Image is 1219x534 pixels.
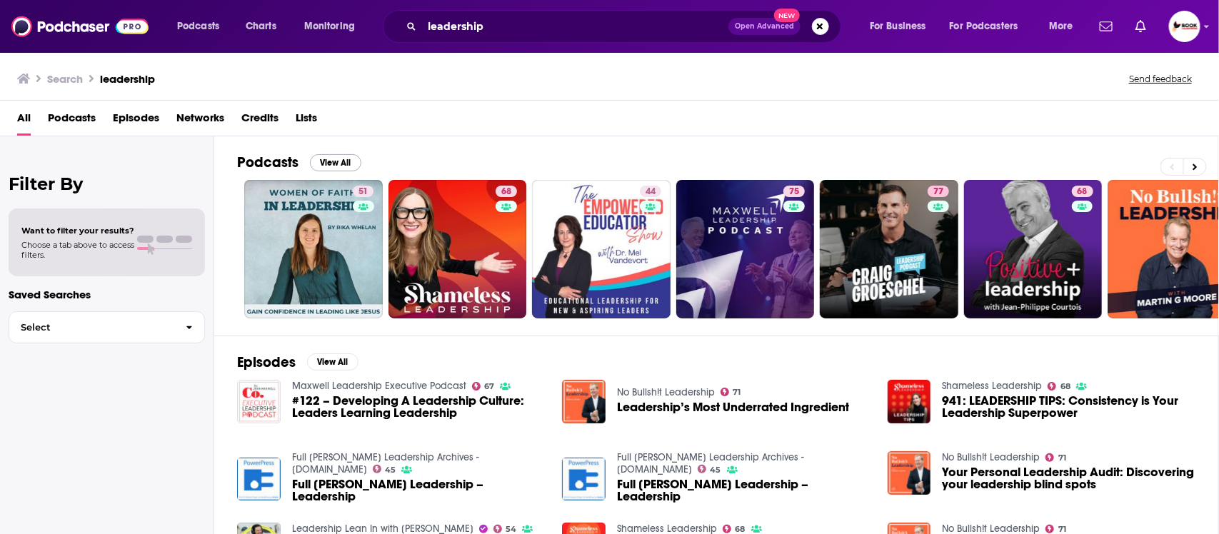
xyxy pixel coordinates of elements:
span: 75 [789,185,799,199]
button: Select [9,311,205,343]
h2: Episodes [237,353,296,371]
span: Podcasts [177,16,219,36]
img: Full Monty Leadership – Leadership [237,458,281,501]
a: 68 [1072,186,1093,197]
span: 54 [506,526,516,533]
a: EpisodesView All [237,353,358,371]
span: 68 [1060,383,1070,390]
a: 941: LEADERSHIP TIPS: Consistency is Your Leadership Superpower [942,395,1195,419]
a: 45 [373,465,396,473]
a: Episodes [113,106,159,136]
a: Leadership’s Most Underrated Ingredient [617,401,849,413]
a: PodcastsView All [237,153,361,171]
span: Choose a tab above to access filters. [21,240,134,260]
span: For Podcasters [950,16,1018,36]
span: Logged in as BookLaunchers [1169,11,1200,42]
a: #122 – Developing A Leadership Culture: Leaders Learning Leadership [292,395,546,419]
button: open menu [294,15,373,38]
button: Send feedback [1125,73,1196,85]
button: Open AdvancedNew [728,18,801,35]
span: 45 [711,467,721,473]
a: 67 [472,382,495,391]
a: Full Monty Leadership – Leadership [617,478,871,503]
img: Full Monty Leadership – Leadership [562,458,606,501]
a: Charts [236,15,285,38]
button: open menu [167,15,238,38]
span: 68 [736,526,746,533]
a: No Bullsh!t Leadership [942,451,1040,463]
span: Want to filter your results? [21,226,134,236]
span: Full [PERSON_NAME] Leadership – Leadership [617,478,871,503]
input: Search podcasts, credits, & more... [422,15,728,38]
a: Lists [296,106,317,136]
button: open menu [860,15,944,38]
a: Podcasts [48,106,96,136]
h3: leadership [100,72,155,86]
a: No Bullsh!t Leadership [617,386,715,398]
a: 77 [928,186,949,197]
a: 68 [723,525,746,533]
a: 44 [532,180,671,318]
span: 68 [1078,185,1088,199]
a: All [17,106,31,136]
span: 77 [933,185,943,199]
img: Leadership’s Most Underrated Ingredient [562,380,606,423]
span: New [774,9,800,22]
img: Podchaser - Follow, Share and Rate Podcasts [11,13,149,40]
a: 71 [1045,525,1066,533]
a: 44 [640,186,661,197]
button: View All [310,154,361,171]
a: Show notifications dropdown [1094,14,1118,39]
a: 54 [493,525,517,533]
a: Full Monty Leadership Archives - WebTalkRadio.net [292,451,479,475]
button: View All [307,353,358,371]
a: 51 [353,186,373,197]
span: For Business [870,16,926,36]
a: Full Monty Leadership Archives - WebTalkRadio.net [617,451,804,475]
a: Credits [241,106,279,136]
span: 67 [484,383,494,390]
img: #122 – Developing A Leadership Culture: Leaders Learning Leadership [237,380,281,423]
span: 71 [1058,526,1066,533]
h3: Search [47,72,83,86]
a: 75 [783,186,805,197]
img: Your Personal Leadership Audit: Discovering your leadership blind spots [888,451,931,495]
a: 68 [964,180,1103,318]
a: 68 [496,186,517,197]
a: Shameless Leadership [942,380,1042,392]
a: 68 [1048,382,1070,391]
span: 45 [385,467,396,473]
span: 71 [733,389,741,396]
span: 51 [358,185,368,199]
span: Open Advanced [735,23,794,30]
span: Select [9,323,174,332]
img: User Profile [1169,11,1200,42]
a: Maxwell Leadership Executive Podcast [292,380,466,392]
img: 941: LEADERSHIP TIPS: Consistency is Your Leadership Superpower [888,380,931,423]
div: Search podcasts, credits, & more... [396,10,855,43]
span: Monitoring [304,16,355,36]
a: Your Personal Leadership Audit: Discovering your leadership blind spots [942,466,1195,490]
span: 71 [1058,455,1066,461]
a: 75 [676,180,815,318]
a: 68 [388,180,527,318]
h2: Filter By [9,173,205,194]
a: Networks [176,106,224,136]
span: More [1049,16,1073,36]
span: 44 [646,185,656,199]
